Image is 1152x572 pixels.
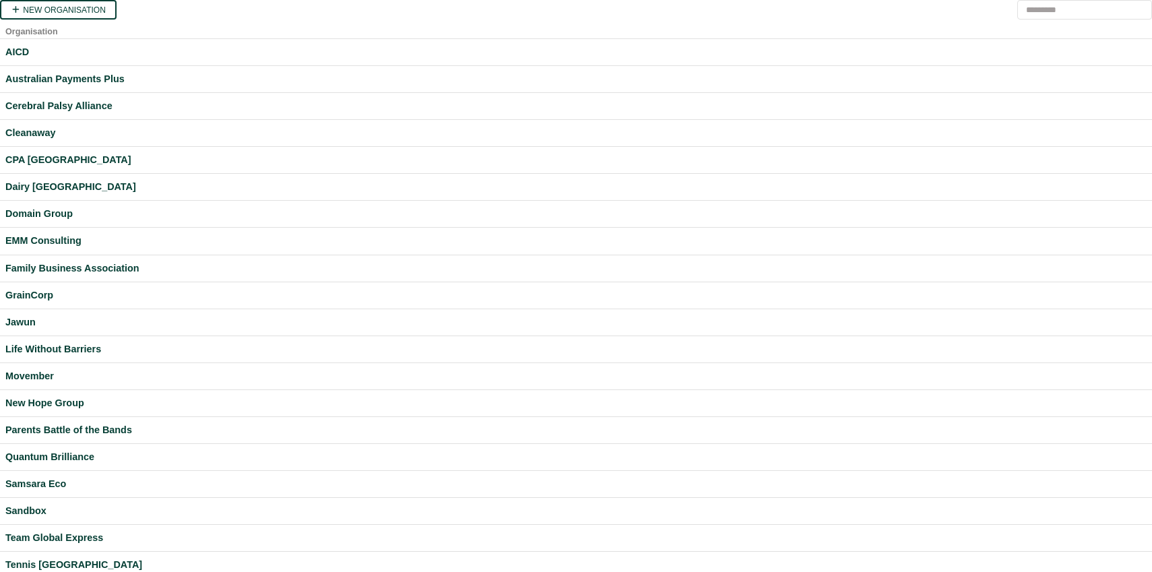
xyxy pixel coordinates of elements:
a: Family Business Association [5,261,1147,276]
a: Jawun [5,315,1147,330]
a: EMM Consulting [5,233,1147,249]
a: Quantum Brilliance [5,449,1147,465]
a: Team Global Express [5,530,1147,546]
a: CPA [GEOGRAPHIC_DATA] [5,152,1147,168]
a: Australian Payments Plus [5,71,1147,87]
a: Movember [5,369,1147,384]
a: Cerebral Palsy Alliance [5,98,1147,114]
a: Samsara Eco [5,476,1147,492]
a: Domain Group [5,206,1147,222]
a: Life Without Barriers [5,342,1147,357]
a: AICD [5,44,1147,60]
a: Parents Battle of the Bands [5,422,1147,438]
a: New Hope Group [5,395,1147,411]
a: GrainCorp [5,288,1147,303]
a: Cleanaway [5,125,1147,141]
a: Dairy [GEOGRAPHIC_DATA] [5,179,1147,195]
a: Sandbox [5,503,1147,519]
